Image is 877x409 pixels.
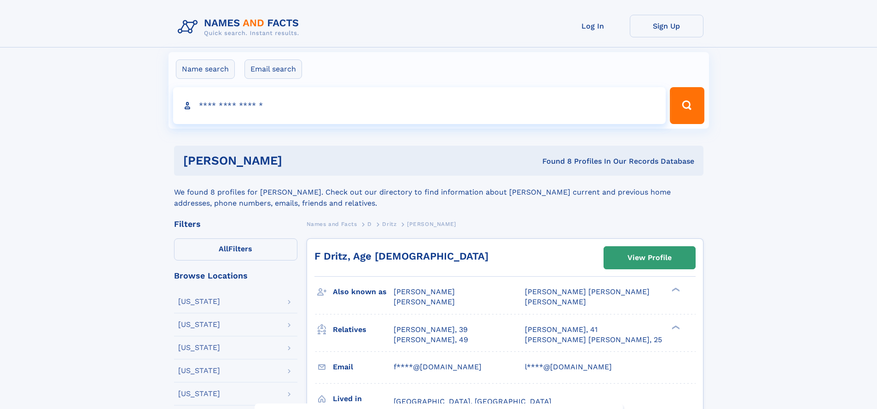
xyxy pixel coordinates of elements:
a: [PERSON_NAME], 41 [525,325,598,335]
span: [PERSON_NAME] [525,297,586,306]
button: Search Button [670,87,704,124]
a: [PERSON_NAME] [PERSON_NAME], 25 [525,335,662,345]
a: Dritz [382,218,396,230]
div: ❯ [669,287,680,293]
label: Email search [244,59,302,79]
h1: [PERSON_NAME] [183,155,412,166]
span: [PERSON_NAME] [394,297,455,306]
a: Log In [556,15,630,37]
a: [PERSON_NAME], 49 [394,335,468,345]
div: [US_STATE] [178,321,220,328]
a: Sign Up [630,15,703,37]
a: Names and Facts [307,218,357,230]
div: [US_STATE] [178,344,220,351]
h3: Relatives [333,322,394,338]
span: [PERSON_NAME] [407,221,456,227]
div: We found 8 profiles for [PERSON_NAME]. Check out our directory to find information about [PERSON_... [174,176,703,209]
a: F Dritz, Age [DEMOGRAPHIC_DATA] [314,250,488,262]
span: [GEOGRAPHIC_DATA], [GEOGRAPHIC_DATA] [394,397,552,406]
a: View Profile [604,247,695,269]
div: Filters [174,220,297,228]
span: [PERSON_NAME] [394,287,455,296]
a: [PERSON_NAME], 39 [394,325,468,335]
span: Dritz [382,221,396,227]
label: Name search [176,59,235,79]
span: D [367,221,372,227]
div: ❯ [669,324,680,330]
div: View Profile [627,247,672,268]
span: All [219,244,228,253]
h3: Email [333,359,394,375]
label: Filters [174,238,297,261]
input: search input [173,87,666,124]
a: D [367,218,372,230]
div: Found 8 Profiles In Our Records Database [412,156,694,166]
img: Logo Names and Facts [174,15,307,40]
h3: Lived in [333,391,394,407]
div: [US_STATE] [178,390,220,397]
div: [US_STATE] [178,298,220,305]
h3: Also known as [333,284,394,300]
div: [US_STATE] [178,367,220,374]
div: Browse Locations [174,272,297,280]
span: [PERSON_NAME] [PERSON_NAME] [525,287,650,296]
